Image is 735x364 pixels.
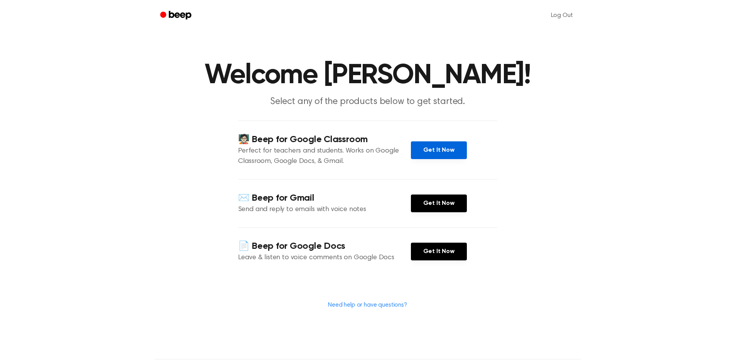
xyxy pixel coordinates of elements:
[411,141,467,159] a: Get It Now
[170,62,565,89] h1: Welcome [PERSON_NAME]!
[155,8,198,23] a: Beep
[238,133,411,146] h4: 🧑🏻‍🏫 Beep for Google Classroom
[238,240,411,253] h4: 📄 Beep for Google Docs
[411,243,467,260] a: Get It Now
[238,205,411,215] p: Send and reply to emails with voice notes
[238,253,411,263] p: Leave & listen to voice comments on Google Docs
[328,302,407,308] a: Need help or have questions?
[411,195,467,212] a: Get It Now
[220,96,516,108] p: Select any of the products below to get started.
[543,6,581,25] a: Log Out
[238,192,411,205] h4: ✉️ Beep for Gmail
[238,146,411,167] p: Perfect for teachers and students. Works on Google Classroom, Google Docs, & Gmail.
